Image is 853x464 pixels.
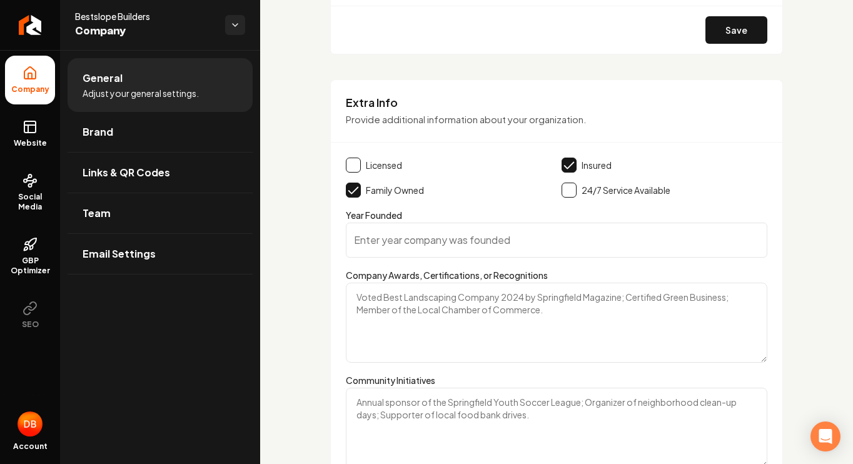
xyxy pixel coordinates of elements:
[366,184,424,196] label: Family Owned
[83,87,199,99] span: Adjust your general settings.
[68,112,253,152] a: Brand
[9,138,52,148] span: Website
[366,159,402,171] label: Licensed
[83,206,111,221] span: Team
[83,246,156,261] span: Email Settings
[13,441,48,451] span: Account
[18,411,43,436] button: Open user button
[5,291,55,340] button: SEO
[346,270,548,281] label: Company Awards, Certifications, or Recognitions
[18,411,43,436] img: Devon Balet
[75,10,215,23] span: Bestslope Builders
[346,209,402,221] label: Year Founded
[68,193,253,233] a: Team
[810,421,840,451] div: Open Intercom Messenger
[346,223,767,258] input: Enter year company was founded
[83,124,113,139] span: Brand
[346,375,435,386] label: Community Initiatives
[582,159,612,171] label: Insured
[5,256,55,276] span: GBP Optimizer
[19,15,42,35] img: Rebolt Logo
[705,16,767,44] button: Save
[346,95,767,110] h3: Extra Info
[582,184,670,196] label: 24/7 Service Available
[17,320,44,330] span: SEO
[5,227,55,286] a: GBP Optimizer
[5,192,55,212] span: Social Media
[68,234,253,274] a: Email Settings
[346,113,767,127] p: Provide additional information about your organization.
[83,165,170,180] span: Links & QR Codes
[5,109,55,158] a: Website
[6,84,54,94] span: Company
[83,71,123,86] span: General
[5,163,55,222] a: Social Media
[68,153,253,193] a: Links & QR Codes
[75,23,215,40] span: Company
